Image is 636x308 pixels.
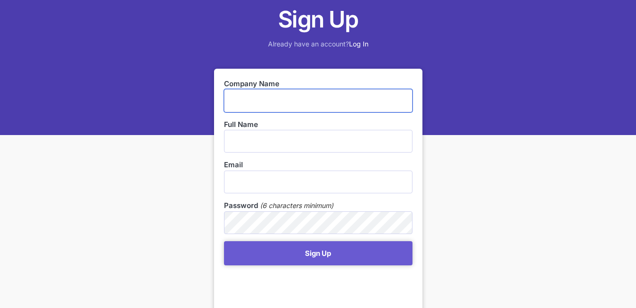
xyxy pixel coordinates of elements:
label: Company Name [224,79,412,89]
button: Sign Up [224,241,412,265]
label: Email [224,160,412,170]
iframe: Drift Widget Chat Controller [589,261,625,297]
label: Password [224,200,258,211]
label: Full Name [224,119,412,130]
em: (6 characters minimum) [260,200,333,211]
iframe: reCAPTCHA [224,270,368,307]
a: Log In [349,40,368,48]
